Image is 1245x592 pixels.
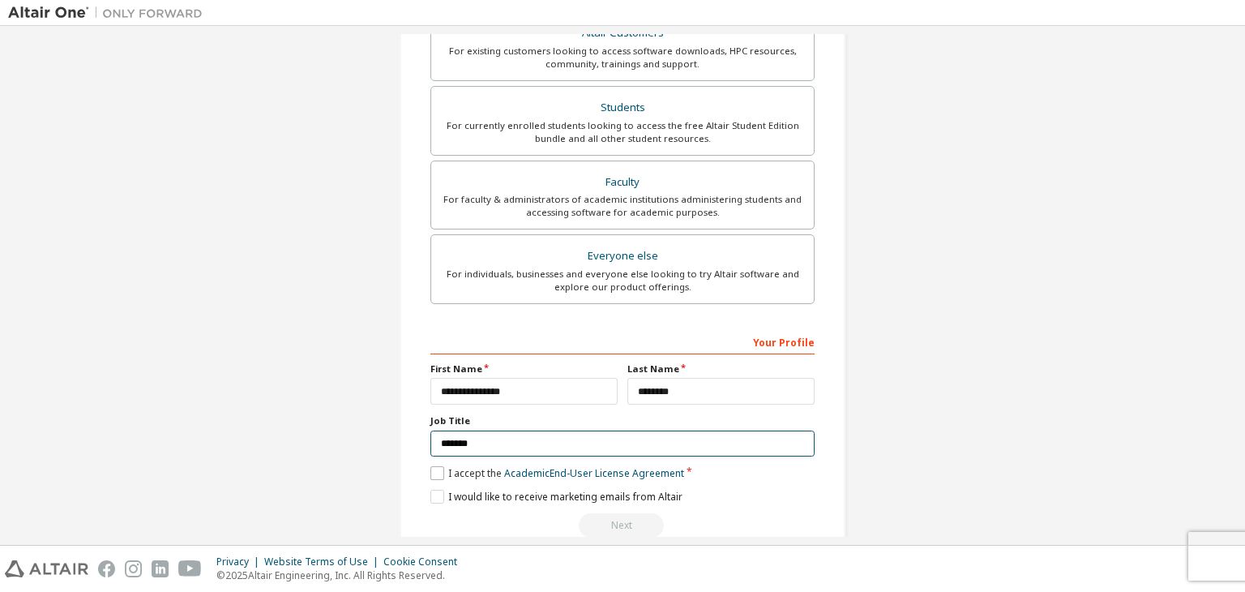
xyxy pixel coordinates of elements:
[430,328,815,354] div: Your Profile
[441,193,804,219] div: For faculty & administrators of academic institutions administering students and accessing softwa...
[430,414,815,427] label: Job Title
[216,568,467,582] p: © 2025 Altair Engineering, Inc. All Rights Reserved.
[8,5,211,21] img: Altair One
[430,466,684,480] label: I accept the
[441,119,804,145] div: For currently enrolled students looking to access the free Altair Student Edition bundle and all ...
[441,245,804,268] div: Everyone else
[441,97,804,119] div: Students
[430,513,815,538] div: Read and acccept EULA to continue
[430,490,682,504] label: I would like to receive marketing emails from Altair
[264,556,383,568] div: Website Terms of Use
[383,556,467,568] div: Cookie Consent
[430,362,618,375] label: First Name
[441,171,804,194] div: Faculty
[216,556,264,568] div: Privacy
[125,560,142,577] img: instagram.svg
[152,560,169,577] img: linkedin.svg
[441,45,804,71] div: For existing customers looking to access software downloads, HPC resources, community, trainings ...
[98,560,115,577] img: facebook.svg
[441,268,804,294] div: For individuals, businesses and everyone else looking to try Altair software and explore our prod...
[504,466,684,480] a: Academic End-User License Agreement
[5,560,88,577] img: altair_logo.svg
[178,560,202,577] img: youtube.svg
[627,362,815,375] label: Last Name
